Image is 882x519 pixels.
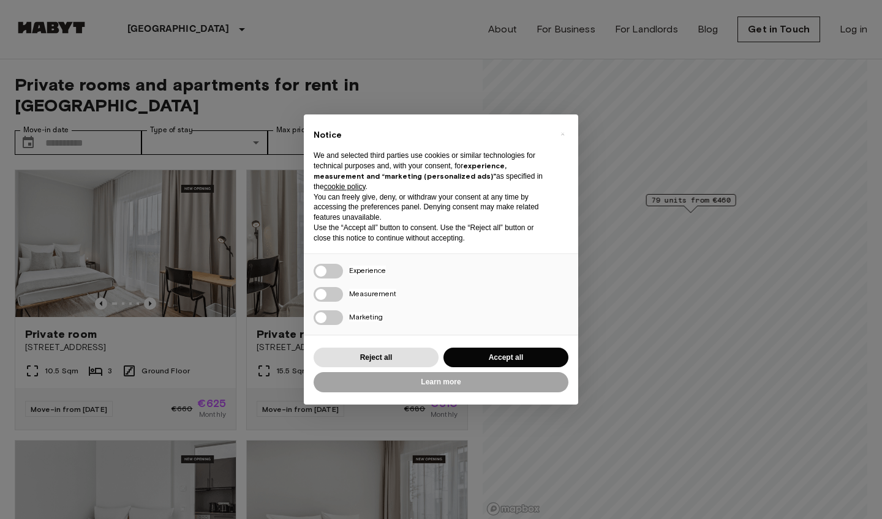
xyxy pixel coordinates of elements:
strong: experience, measurement and “marketing (personalized ads)” [314,161,507,181]
button: Close this notice [552,124,572,144]
p: We and selected third parties use cookies or similar technologies for technical purposes and, wit... [314,151,549,192]
button: Learn more [314,372,568,392]
span: Marketing [349,312,383,321]
span: Experience [349,266,386,275]
p: Use the “Accept all” button to consent. Use the “Reject all” button or close this notice to conti... [314,223,549,244]
button: Accept all [443,348,568,368]
a: cookie policy [324,182,366,191]
p: You can freely give, deny, or withdraw your consent at any time by accessing the preferences pane... [314,192,549,223]
h2: Notice [314,129,549,141]
span: × [560,127,565,141]
span: Measurement [349,289,396,298]
button: Reject all [314,348,439,368]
